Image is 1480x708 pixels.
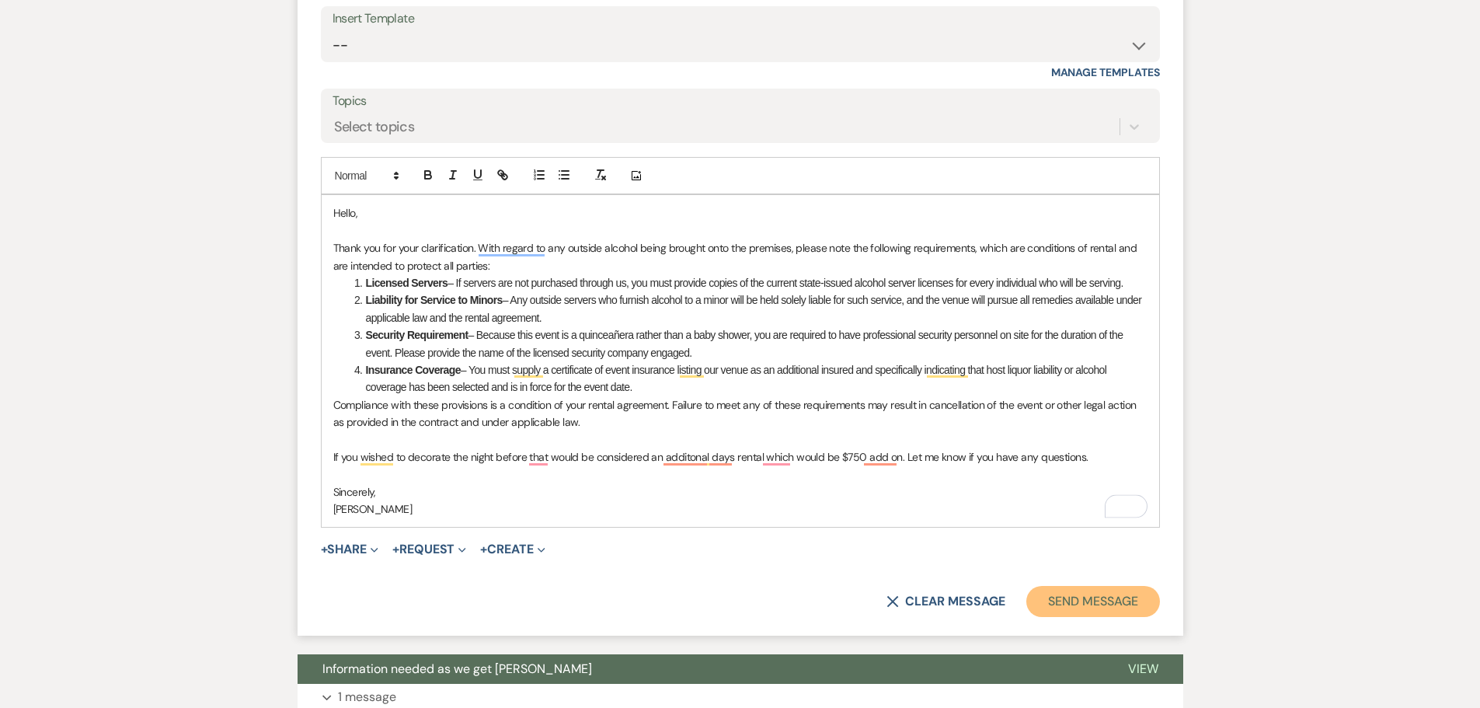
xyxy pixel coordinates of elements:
button: Clear message [886,595,1005,608]
p: If you wished to decorate the night before that would be considered an additonal days rental whic... [333,448,1147,466]
div: Select topics [334,117,415,138]
li: – Any outside servers who furnish alcohol to a minor will be held solely liable for such service,... [350,291,1147,326]
button: Request [392,543,466,556]
p: 1 message [338,687,396,707]
strong: Security Requirement [366,329,468,341]
p: [PERSON_NAME] [333,500,1147,518]
button: Send Message [1026,586,1159,617]
li: – Because this event is a quinceañera rather than a baby shower, you are required to have profess... [350,326,1147,361]
button: Information needed as we get [PERSON_NAME] [298,654,1103,684]
p: Compliance with these provisions is a condition of your rental agreement. Failure to meet any of ... [333,396,1147,431]
label: Topics [333,90,1148,113]
span: View [1128,661,1158,677]
span: + [321,543,328,556]
div: To enrich screen reader interactions, please activate Accessibility in Grammarly extension settings [322,195,1159,527]
strong: Insurance Coverage [366,364,461,376]
span: Information needed as we get [PERSON_NAME] [322,661,592,677]
strong: Licensed Servers [366,277,448,289]
p: Sincerely, [333,483,1147,500]
li: – If servers are not purchased through us, you must provide copies of the current state-issued al... [350,274,1147,291]
strong: Liability for Service to Minors [366,294,503,306]
button: View [1103,654,1183,684]
p: Hello, [333,204,1147,221]
span: + [480,543,487,556]
span: + [392,543,399,556]
div: Insert Template [333,8,1148,30]
button: Create [480,543,545,556]
a: Manage Templates [1051,65,1160,79]
p: Thank you for your clarification. With regard to any outside alcohol being brought onto the premi... [333,239,1147,274]
button: Share [321,543,379,556]
li: – You must supply a certificate of event insurance listing our venue as an additional insured and... [350,361,1147,396]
